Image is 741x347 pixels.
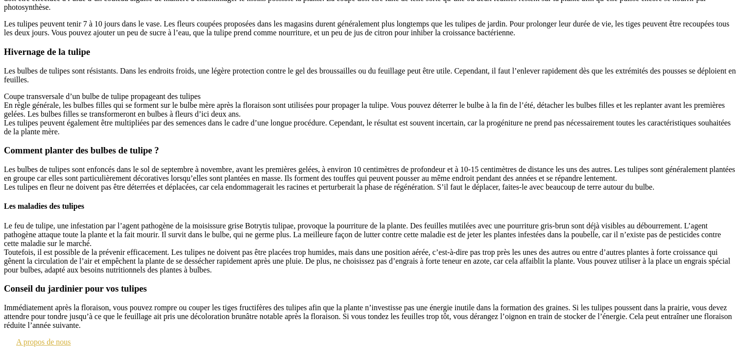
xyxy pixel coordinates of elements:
[4,283,737,294] h3: Conseil du jardinier pour vos tulipes
[4,222,737,274] p: Le feu de tulipe, une infestation par l’agent pathogène de la moisissure grise Botrytis tulipae, ...
[14,338,71,347] span: A propos de nous
[4,145,737,156] h3: Comment planter des bulbes de tulipe ?
[4,303,737,330] p: Immédiatement après la floraison, vous pouvez rompre ou couper les tiges fructifères des tulipes ...
[4,165,737,192] p: Les bulbes de tulipes sont enfoncés dans le sol de septembre à novembre, avant les premières gelé...
[4,338,737,347] a: A propos de nous
[4,20,737,37] p: Les tulipes peuvent tenir 7 à 10 jours dans le vase. Les fleurs coupées proposées dans les magasi...
[4,67,737,84] p: Les bulbes de tulipes sont résistants. Dans les endroits froids, une légère protection contre le ...
[4,92,737,136] p: Coupe transversale d’un bulbe de tulipe propageant des tulipes En règle générale, les bulbes fill...
[4,47,737,57] h3: Hivernage de la tulipe
[4,202,737,211] h4: Les maladies des tulipes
